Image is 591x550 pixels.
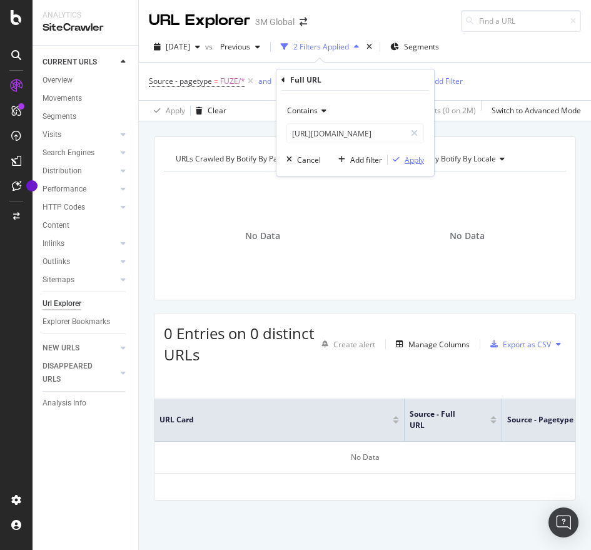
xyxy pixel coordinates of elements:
div: Tooltip anchor [26,180,38,191]
div: Visits [43,128,61,141]
div: No Data [154,442,575,474]
div: Content [43,219,69,232]
div: URL Explorer [149,10,250,31]
a: Sitemaps [43,273,117,287]
div: Outlinks [43,255,70,268]
div: Cancel [297,155,321,165]
div: Clear [208,105,226,116]
button: 2 Filters Applied [276,37,364,57]
div: Analysis Info [43,397,86,410]
div: SiteCrawler [43,21,128,35]
span: No Data [245,230,280,242]
div: Apply [166,105,185,116]
div: arrow-right-arrow-left [300,18,307,26]
div: Open Intercom Messenger [548,507,578,537]
input: Find a URL [461,10,581,32]
span: = [214,76,218,86]
div: Explorer Bookmarks [43,315,110,328]
div: Apply [405,155,424,165]
button: Apply [388,153,424,166]
a: Analysis Info [43,397,129,410]
span: URLs Crawled By Botify By locale [380,153,496,164]
a: Overview [43,74,129,87]
a: Outlinks [43,255,117,268]
div: Performance [43,183,86,196]
a: Segments [43,110,129,123]
a: Content [43,219,129,232]
button: Switch to Advanced Mode [487,101,581,121]
button: Add Filter [413,74,463,89]
a: CURRENT URLS [43,56,117,69]
button: and [258,75,271,87]
div: Search Engines [43,146,94,160]
div: and [258,76,271,86]
span: Source - Full URL [410,409,472,431]
div: 3M Global [255,16,295,28]
span: 2025 Aug. 17th [166,41,190,52]
div: times [364,41,375,53]
div: Export as CSV [503,339,551,350]
h4: URLs Crawled By Botify By locale [378,149,555,169]
button: Previous [215,37,265,57]
span: URLs Crawled By Botify By pagetype [176,153,301,164]
span: URL Card [159,414,390,425]
a: Search Engines [43,146,117,160]
a: NEW URLS [43,342,117,355]
span: Segments [404,41,439,52]
span: vs [205,41,215,52]
a: Inlinks [43,237,117,250]
div: CURRENT URLS [43,56,97,69]
div: Inlinks [43,237,64,250]
div: DISAPPEARED URLS [43,360,106,386]
a: Distribution [43,165,117,178]
span: No Data [450,230,485,242]
span: FUZE/* [220,73,245,90]
a: Url Explorer [43,297,129,310]
div: Url Explorer [43,297,81,310]
span: Contains [287,105,318,116]
button: Manage Columns [391,337,470,352]
div: Manage Columns [408,339,470,350]
button: Cancel [281,153,321,166]
button: Export as CSV [485,334,551,354]
div: Movements [43,92,82,105]
a: Explorer Bookmarks [43,315,129,328]
button: Clear [191,101,226,121]
div: Add filter [350,155,382,165]
div: Segments [43,110,76,123]
a: Visits [43,128,117,141]
div: Add Filter [430,76,463,86]
button: [DATE] [149,37,205,57]
span: Previous [215,41,250,52]
a: Performance [43,183,117,196]
div: HTTP Codes [43,201,85,214]
button: Add filter [333,153,382,166]
button: Apply [149,101,185,121]
span: Source - pagetype [149,76,212,86]
div: NEW URLS [43,342,79,355]
span: Source - pagetype [507,414,573,425]
div: Create alert [333,339,375,350]
div: 0 % Visits ( 0 on 2M ) [410,105,476,116]
h4: URLs Crawled By Botify By pagetype [173,149,351,169]
button: Create alert [316,334,375,354]
div: 2 Filters Applied [293,41,349,52]
div: Analytics [43,10,128,21]
div: Sitemaps [43,273,74,287]
a: HTTP Codes [43,201,117,214]
span: 0 Entries on 0 distinct URLs [164,323,315,365]
div: Overview [43,74,73,87]
a: Movements [43,92,129,105]
a: DISAPPEARED URLS [43,360,117,386]
button: Segments [385,37,444,57]
div: Full URL [290,74,321,85]
div: Distribution [43,165,82,178]
div: Switch to Advanced Mode [492,105,581,116]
